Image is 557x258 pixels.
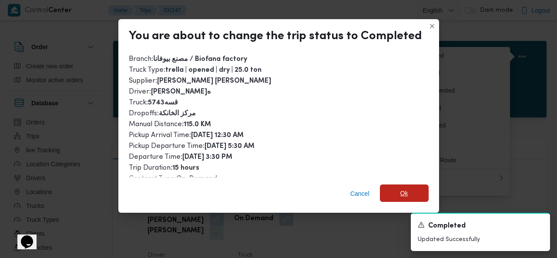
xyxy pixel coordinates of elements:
[380,184,429,202] button: Ok
[400,188,408,198] span: Ok
[205,143,255,150] b: [DATE] 5:30 AM
[129,164,199,171] span: Trip Duration :
[129,77,271,84] span: Supplier :
[129,56,247,63] span: Branch :
[184,121,211,128] b: 115.0 KM
[129,154,232,161] span: Departure Time :
[350,188,369,199] span: Cancel
[129,67,262,74] span: Truck Type :
[129,30,422,44] div: You are about to change the trip status to Completed
[157,78,271,84] b: [PERSON_NAME] [PERSON_NAME]
[182,154,232,161] b: [DATE] 3:30 PM
[418,221,543,231] div: Notification
[129,99,178,106] span: Truck :
[129,132,244,139] span: Pickup Arrival Time :
[151,89,211,95] b: [PERSON_NAME]ه
[129,175,217,182] span: Contract Type :
[129,110,196,117] span: Dropoffs :
[418,235,543,244] p: Updated Successfully
[428,221,466,231] span: Completed
[159,111,196,117] b: مركز الخانكة
[153,56,247,63] b: مصنع بيوفانا / Biofana factory
[176,176,217,182] b: On-Demand
[9,223,37,249] iframe: chat widget
[427,21,437,31] button: Closes this modal window
[129,143,255,150] span: Pickup Departure Time :
[129,88,211,95] span: Driver :
[129,121,211,128] span: Manual Distance :
[347,185,373,202] button: Cancel
[165,67,262,74] b: trella | opened | dry | 25.0 ton
[148,100,178,106] b: قسه5743
[191,132,244,139] b: [DATE] 12:30 AM
[172,165,199,171] b: 15 hours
